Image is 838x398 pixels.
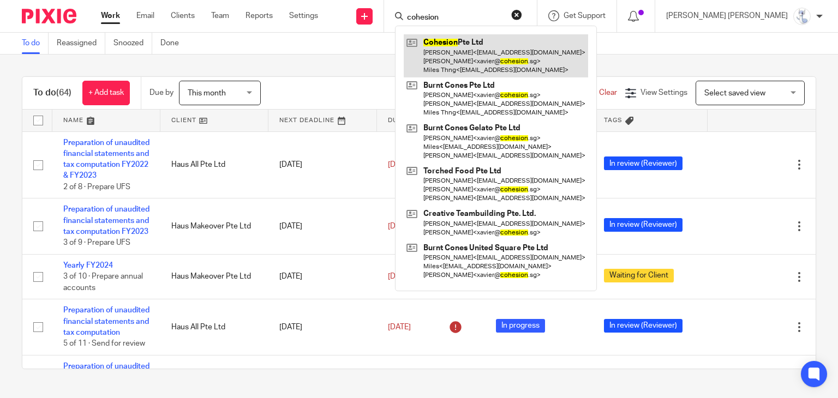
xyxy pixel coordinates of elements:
[666,10,788,21] p: [PERSON_NAME] [PERSON_NAME]
[63,340,145,348] span: 5 of 11 · Send for review
[188,89,226,97] span: This month
[496,319,545,333] span: In progress
[56,88,71,97] span: (64)
[268,131,376,198] td: [DATE]
[101,10,120,21] a: Work
[793,8,811,25] img: images.jfif
[406,13,504,23] input: Search
[604,156,683,170] span: In review (Reviewer)
[246,10,273,21] a: Reports
[82,81,130,105] a: + Add task
[63,363,149,393] a: Preparation of unaudited financial statements and tax computation
[388,323,411,331] span: [DATE]
[268,299,376,355] td: [DATE]
[160,33,187,54] a: Done
[33,87,71,99] h1: To do
[388,273,411,280] span: [DATE]
[388,222,411,230] span: [DATE]
[289,10,318,21] a: Settings
[160,198,268,255] td: Haus Makeover Pte Ltd
[604,117,622,123] span: Tags
[63,206,149,236] a: Preparation of unaudited financial statements and tax computation FY2023
[63,183,130,191] span: 2 of 8 · Prepare UFS
[160,254,268,299] td: Haus Makeover Pte Ltd
[641,89,687,97] span: View Settings
[136,10,154,21] a: Email
[63,306,149,336] a: Preparation of unaudited financial statements and tax computation
[511,9,522,20] button: Clear
[268,254,376,299] td: [DATE]
[704,89,765,97] span: Select saved view
[113,33,152,54] a: Snoozed
[149,87,173,98] p: Due by
[22,9,76,23] img: Pixie
[160,299,268,355] td: Haus All Pte Ltd
[211,10,229,21] a: Team
[63,262,113,269] a: Yearly FY2024
[63,139,149,180] a: Preparation of unaudited financial statements and tax computation FY2022 & FY2023
[604,218,683,232] span: In review (Reviewer)
[268,198,376,255] td: [DATE]
[388,161,411,168] span: [DATE]
[604,319,683,333] span: In review (Reviewer)
[63,239,130,247] span: 3 of 9 · Prepare UFS
[171,10,195,21] a: Clients
[57,33,105,54] a: Reassigned
[22,33,49,54] a: To do
[604,269,674,282] span: Waiting for Client
[63,273,143,292] span: 3 of 10 · Prepare annual accounts
[160,131,268,198] td: Haus All Pte Ltd
[564,12,606,20] span: Get Support
[599,89,617,97] a: Clear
